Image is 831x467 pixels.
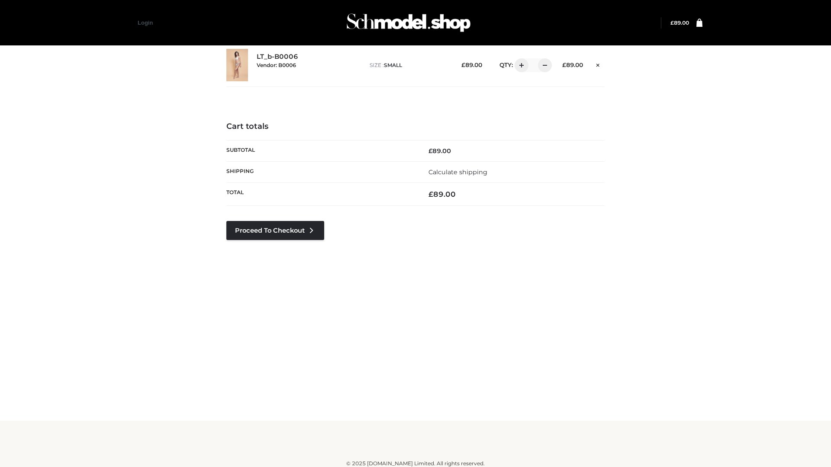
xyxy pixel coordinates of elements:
a: Calculate shipping [428,168,487,176]
span: £ [461,61,465,68]
bdi: 89.00 [428,190,456,198]
bdi: 89.00 [461,61,482,68]
span: £ [428,147,432,155]
h4: Cart totals [226,122,605,131]
p: size : [370,61,448,69]
div: QTY: [491,58,549,72]
bdi: 89.00 [670,19,689,26]
span: SMALL [384,62,402,68]
bdi: 89.00 [562,61,583,68]
img: Schmodel Admin 964 [344,6,473,40]
span: £ [428,190,433,198]
div: LT_b-B0006 [257,53,361,77]
span: £ [562,61,566,68]
span: £ [670,19,674,26]
bdi: 89.00 [428,147,451,155]
th: Shipping [226,161,415,182]
a: Login [138,19,153,26]
a: Proceed to Checkout [226,221,324,240]
a: Remove this item [592,58,605,70]
a: £89.00 [670,19,689,26]
small: Vendor: B0006 [257,62,296,68]
th: Total [226,183,415,206]
th: Subtotal [226,140,415,161]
